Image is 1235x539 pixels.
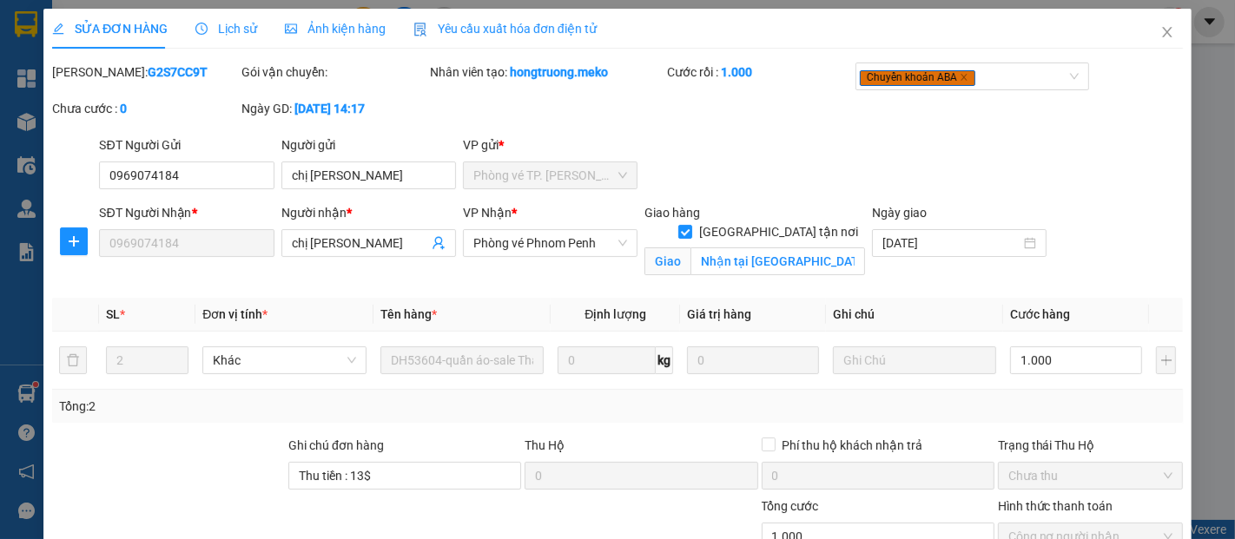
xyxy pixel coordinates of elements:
[202,307,267,321] span: Đơn vị tính
[525,438,565,452] span: Thu Hộ
[473,230,627,256] span: Phòng vé Phnom Penh
[687,346,818,374] input: 0
[99,135,274,154] div: SĐT Người Gửi
[720,65,751,79] b: 1.000
[52,23,64,35] span: edit
[826,298,1004,332] th: Ghi chú
[463,135,637,154] div: VP gửi
[860,70,975,86] span: Chuyển khoản ABA
[52,99,238,118] div: Chưa cước :
[430,62,663,82] div: Nhân viên tạo:
[61,234,87,248] span: plus
[997,436,1183,455] div: Trạng thái Thu Hộ
[997,499,1113,513] label: Hình thức thanh toán
[52,22,168,36] span: SỬA ĐƠN HÀNG
[52,62,238,82] div: [PERSON_NAME]:
[195,22,257,36] span: Lịch sử
[1007,463,1172,489] span: Chưa thu
[281,135,456,154] div: Người gửi
[644,247,690,275] span: Giao
[195,23,208,35] span: clock-circle
[882,233,1020,253] input: Ngày giao
[413,22,597,36] span: Yêu cầu xuất hóa đơn điện tử
[775,436,929,455] span: Phí thu hộ khách nhận trả
[285,23,297,35] span: picture
[644,206,700,220] span: Giao hàng
[690,247,865,275] input: Giao tận nơi
[463,206,512,220] span: VP Nhận
[60,227,88,255] button: plus
[241,99,427,118] div: Ngày GD:
[656,346,673,374] span: kg
[473,162,627,188] span: Phòng vé TP. Hồ Chí Minh
[833,346,997,374] input: Ghi Chú
[294,102,365,115] b: [DATE] 14:17
[687,307,751,321] span: Giá trị hàng
[432,236,446,250] span: user-add
[1156,346,1177,374] button: plus
[380,307,437,321] span: Tên hàng
[285,22,386,36] span: Ảnh kiện hàng
[281,203,456,222] div: Người nhận
[59,397,478,416] div: Tổng: 2
[120,102,127,115] b: 0
[288,462,521,490] input: Ghi chú đơn hàng
[692,222,865,241] span: [GEOGRAPHIC_DATA] tận nơi
[960,73,968,82] span: close
[1010,307,1070,321] span: Cước hàng
[241,62,427,82] div: Gói vận chuyển:
[380,346,545,374] input: VD: Bàn, Ghế
[288,438,384,452] label: Ghi chú đơn hàng
[59,346,87,374] button: delete
[1160,25,1174,39] span: close
[1143,9,1192,57] button: Close
[510,65,608,79] b: hongtruong.meko
[584,307,646,321] span: Định lượng
[148,65,208,79] b: G2S7CC9T
[99,203,274,222] div: SĐT Người Nhận
[761,499,818,513] span: Tổng cước
[666,62,852,82] div: Cước rồi :
[213,347,356,373] span: Khác
[872,206,927,220] label: Ngày giao
[105,307,119,321] span: SL
[413,23,427,36] img: icon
